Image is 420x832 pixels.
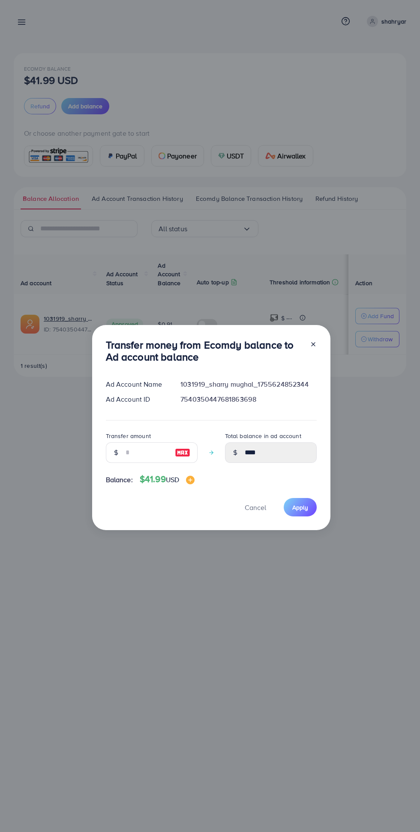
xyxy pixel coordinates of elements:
h4: $41.99 [140,474,195,485]
label: Total balance in ad account [225,432,301,440]
button: Apply [284,498,317,516]
label: Transfer amount [106,432,151,440]
span: Balance: [106,475,133,485]
span: USD [166,475,179,484]
iframe: Chat [384,793,414,826]
span: Apply [292,503,308,512]
h3: Transfer money from Ecomdy balance to Ad account balance [106,339,303,364]
img: image [186,476,195,484]
button: Cancel [234,498,277,516]
img: image [175,447,190,458]
div: 1031919_sharry mughal_1755624852344 [174,379,323,389]
div: Ad Account ID [99,394,174,404]
span: Cancel [245,503,266,512]
div: Ad Account Name [99,379,174,389]
div: 7540350447681863698 [174,394,323,404]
